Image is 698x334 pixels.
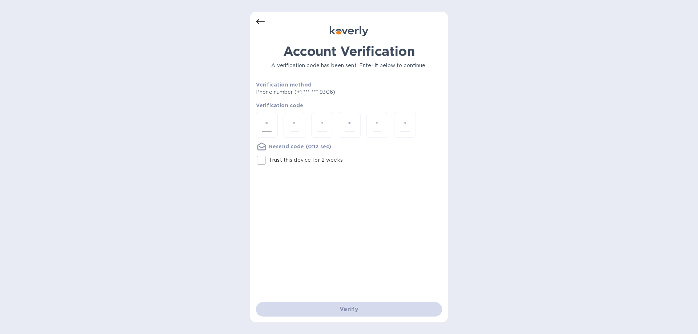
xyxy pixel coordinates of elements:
[256,44,442,59] h1: Account Verification
[256,102,442,109] p: Verification code
[256,88,391,96] p: Phone number (+1 *** *** 9306)
[269,144,331,149] u: Resend code (0:12 sec)
[256,82,312,88] b: Verification method
[269,156,343,164] p: Trust this device for 2 weeks
[256,62,442,69] p: A verification code has been sent. Enter it below to continue.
